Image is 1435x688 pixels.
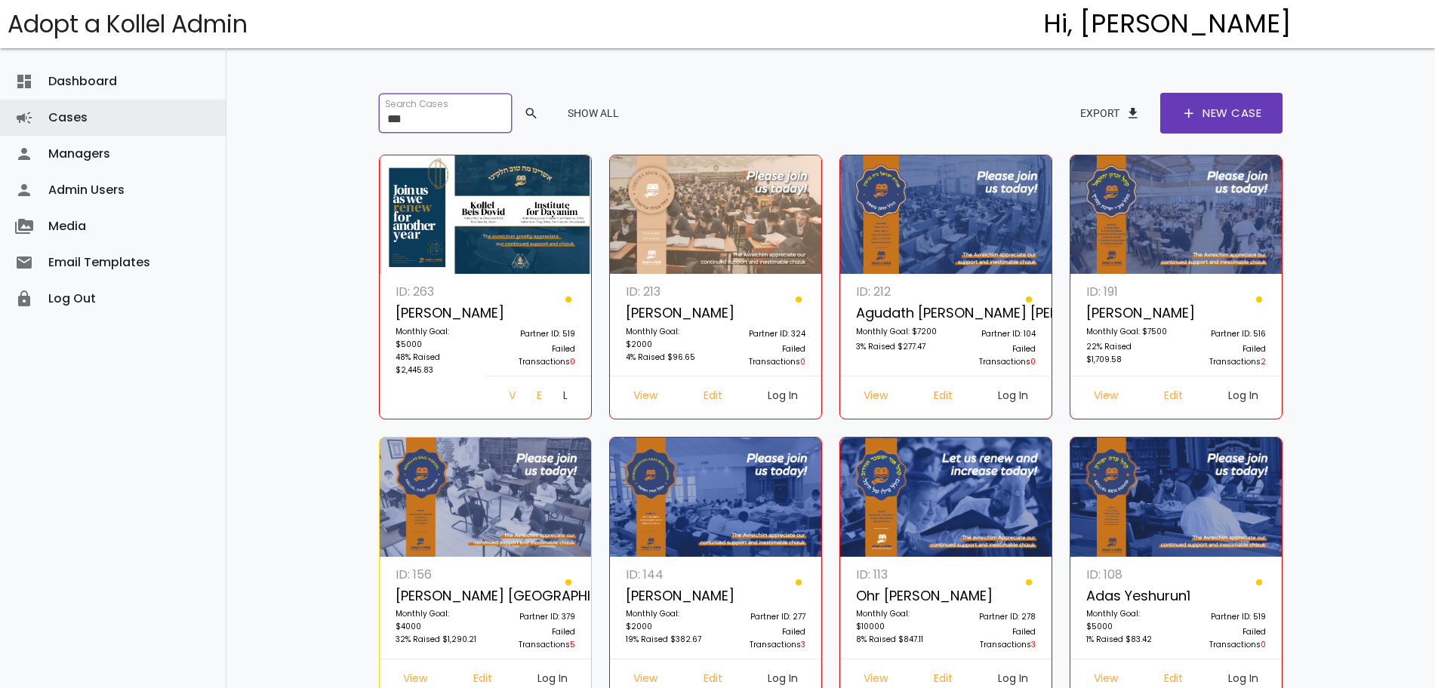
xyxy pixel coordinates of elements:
p: Failed Transactions [1184,342,1266,368]
a: Partner ID: 277 Failed Transactions3 [716,564,814,659]
a: ID: 263 [PERSON_NAME] Monthly Goal: $5000 48% Raised $2,445.83 [387,281,485,384]
a: Log In [1216,384,1270,411]
p: Partner ID: 278 [954,610,1036,625]
img: X1VGtNKkBZ.FTRdk7oqZz.jpg [840,155,1052,275]
p: 4% Raised $96.65 [626,351,707,366]
span: 3 [801,639,805,650]
p: Partner ID: 324 [724,327,805,342]
a: Edit [525,384,552,411]
span: 0 [1261,639,1266,650]
p: Monthly Goal: $5000 [396,325,477,351]
i: email [15,244,33,281]
p: Partner ID: 277 [724,610,805,625]
a: addNew Case [1160,93,1283,134]
span: 2 [1261,356,1266,367]
p: Failed Transactions [494,625,575,651]
p: Ohr [PERSON_NAME] [856,585,938,608]
img: vZTzCUx8KM.ynfC1GT5Z4.jpeg [1070,438,1283,557]
p: Failed Transactions [724,625,805,651]
a: ID: 144 [PERSON_NAME] Monthly Goal: $2000 19% Raised $382.67 [617,564,716,659]
span: 0 [800,356,805,367]
a: Edit [691,384,734,411]
p: Monthly Goal: $7500 [1086,325,1168,340]
p: ID: 108 [1086,564,1168,585]
span: search [524,100,539,127]
button: Exportfile_download [1068,100,1153,127]
button: search [512,100,548,127]
p: [PERSON_NAME] [626,585,707,608]
a: Log In [986,384,1040,411]
p: Partner ID: 104 [954,327,1036,342]
p: Failed Transactions [724,342,805,368]
p: Failed Transactions [494,342,575,368]
p: [PERSON_NAME] [626,302,707,325]
a: ID: 212 Agudath [PERSON_NAME] [PERSON_NAME] Monthly Goal: $7200 3% Raised $277.47 [848,281,946,376]
span: 5 [570,639,575,650]
p: 3% Raised $277.47 [856,340,938,355]
p: [PERSON_NAME] [GEOGRAPHIC_DATA] [396,585,477,608]
i: dashboard [15,63,33,100]
span: 0 [570,356,575,367]
i: person [15,136,33,172]
p: Failed Transactions [1184,625,1266,651]
p: Monthly Goal: $2000 [626,607,707,633]
a: Log In [551,384,580,411]
img: 9rCP0e6vQo.12ugFsyYHI.jpg [380,438,592,557]
a: View [1082,384,1130,411]
p: ID: 191 [1086,281,1168,302]
p: Adas Yeshurun1 [1086,585,1168,608]
span: 3 [1031,639,1036,650]
i: lock [15,281,33,317]
h4: Hi, [PERSON_NAME] [1043,10,1292,38]
p: Monthly Goal: $2000 [626,325,707,351]
img: dHp96bX72s.4gcHYQlJXV.jpg [610,438,822,557]
a: ID: 191 [PERSON_NAME] Monthly Goal: $7500 22% Raised $1,709.58 [1078,281,1176,376]
a: Partner ID: 519 Failed Transactions0 [1176,564,1274,659]
a: Edit [922,384,965,411]
a: View [497,384,525,411]
p: ID: 113 [856,564,938,585]
a: Edit [1152,384,1195,411]
span: file_download [1126,100,1141,127]
i: campaign [15,100,33,136]
i: person [15,172,33,208]
a: Partner ID: 516 Failed Transactions2 [1176,281,1274,376]
p: Monthly Goal: $7200 [856,325,938,340]
span: add [1181,93,1196,134]
p: 48% Raised $2,445.83 [396,351,477,376]
p: ID: 156 [396,564,477,585]
p: 8% Raised $847.11 [856,633,938,648]
p: ID: 213 [626,281,707,302]
a: Partner ID: 519 Failed Transactions0 [485,281,584,376]
p: 32% Raised $1,290.21 [396,633,477,648]
a: View [851,384,900,411]
a: Log In [756,384,810,411]
p: Monthly Goal: $4000 [396,607,477,633]
span: 0 [1030,356,1036,367]
i: perm_media [15,208,33,244]
p: 1% Raised $83.42 [1086,633,1168,648]
a: Partner ID: 379 Failed Transactions5 [485,564,584,659]
p: ID: 212 [856,281,938,302]
a: View [621,384,670,411]
p: Partner ID: 516 [1184,327,1266,342]
a: Partner ID: 278 Failed Transactions3 [946,564,1044,659]
p: Monthly Goal: $10000 [856,607,938,633]
p: Monthly Goal: $5000 [1086,607,1168,633]
a: Partner ID: 324 Failed Transactions0 [716,281,814,376]
a: ID: 113 Ohr [PERSON_NAME] Monthly Goal: $10000 8% Raised $847.11 [848,564,946,659]
p: ID: 144 [626,564,707,585]
button: Show All [556,100,631,127]
a: ID: 108 Adas Yeshurun1 Monthly Goal: $5000 1% Raised $83.42 [1078,564,1176,659]
p: Partner ID: 519 [494,327,575,342]
p: [PERSON_NAME] [396,302,477,325]
img: I2vVEkmzLd.fvn3D5NTra.png [380,155,592,275]
a: ID: 213 [PERSON_NAME] Monthly Goal: $2000 4% Raised $96.65 [617,281,716,376]
img: BTyEf4J0aM.bT3Zvzgjpy.jpg [610,155,822,275]
img: zIRgjWioKU.De1UVfIlSR.jpg [840,438,1052,557]
p: Failed Transactions [954,342,1036,368]
p: ID: 263 [396,281,477,302]
p: Failed Transactions [954,625,1036,651]
p: Partner ID: 519 [1184,610,1266,625]
p: 22% Raised $1,709.58 [1086,340,1168,366]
